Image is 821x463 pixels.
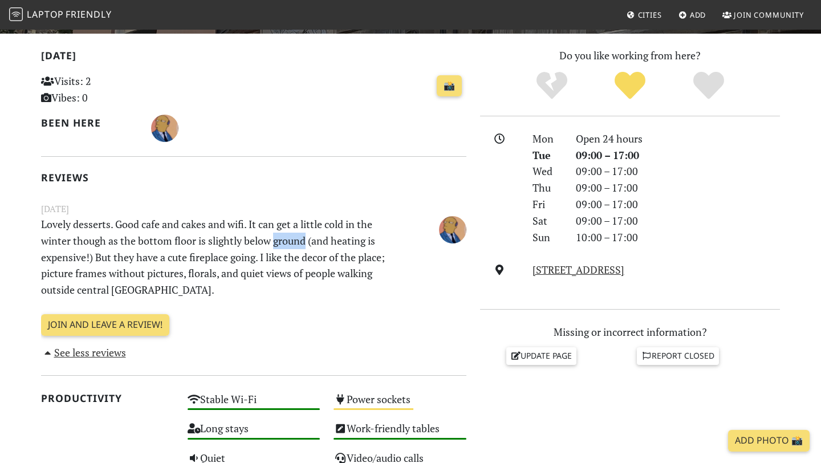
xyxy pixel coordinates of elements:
a: LaptopFriendly LaptopFriendly [9,5,112,25]
div: No [513,70,591,101]
h2: [DATE] [41,50,466,66]
a: Update page [506,347,577,364]
span: Laptop [27,8,64,21]
a: Join Community [718,5,808,25]
span: Cities [638,10,662,20]
div: Wed [526,163,569,180]
div: 09:00 – 17:00 [569,147,787,164]
a: Report closed [637,347,719,364]
a: Add [674,5,711,25]
span: Join Community [734,10,804,20]
small: [DATE] [34,202,473,216]
div: Mon [526,131,569,147]
a: 📸 [437,75,462,97]
p: Visits: 2 Vibes: 0 [41,73,174,106]
img: LaptopFriendly [9,7,23,21]
span: Sophia J. [439,221,466,235]
div: Long stays [181,419,327,448]
p: Missing or incorrect information? [480,324,780,340]
span: Friendly [66,8,111,21]
h2: Productivity [41,392,174,404]
img: 3774-sophia.jpg [151,115,178,142]
h2: Reviews [41,172,466,184]
div: Yes [591,70,669,101]
div: 09:00 – 17:00 [569,180,787,196]
div: Thu [526,180,569,196]
a: [STREET_ADDRESS] [533,263,624,277]
div: Sat [526,213,569,229]
h2: Been here [41,117,137,129]
span: Add [690,10,706,20]
div: 09:00 – 17:00 [569,196,787,213]
a: See less reviews [41,346,126,359]
p: Lovely desserts. Good cafe and cakes and wifi. It can get a little cold in the winter though as t... [34,216,400,298]
div: Definitely! [669,70,748,101]
span: Sophia J. [151,120,178,134]
div: 09:00 – 17:00 [569,163,787,180]
img: 3774-sophia.jpg [439,216,466,243]
p: Do you like working from here? [480,47,780,64]
div: Tue [526,147,569,164]
div: Stable Wi-Fi [181,390,327,419]
div: 10:00 – 17:00 [569,229,787,246]
a: Join and leave a review! [41,314,169,336]
div: Open 24 hours [569,131,787,147]
div: Fri [526,196,569,213]
a: Cities [622,5,666,25]
div: Power sockets [327,390,473,419]
div: Work-friendly tables [327,419,473,448]
div: 09:00 – 17:00 [569,213,787,229]
div: Sun [526,229,569,246]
